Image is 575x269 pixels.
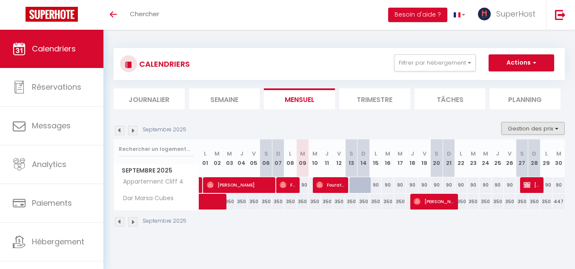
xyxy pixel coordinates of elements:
th: 04 [235,139,248,177]
abbr: M [556,150,561,158]
h3: CALENDRIERS [137,54,190,74]
img: ... [478,8,491,20]
abbr: M [398,150,403,158]
div: 350 [455,194,467,210]
button: Besoin d'aide ? [388,8,447,22]
span: Fourat Nagri [316,177,345,193]
abbr: V [423,150,426,158]
span: Hébergement [32,236,84,247]
abbr: D [532,150,536,158]
th: 22 [455,139,467,177]
abbr: M [312,150,318,158]
div: 350 [394,194,406,210]
th: 11 [321,139,333,177]
th: 05 [248,139,260,177]
span: [PERSON_NAME] [207,177,273,193]
div: 350 [333,194,346,210]
th: 24 [479,139,492,177]
div: 90 [382,177,394,193]
li: Tâches [415,88,486,109]
abbr: L [375,150,377,158]
div: 350 [260,194,272,210]
div: 350 [284,194,297,210]
abbr: L [460,150,462,158]
div: 90 [394,177,406,193]
li: Journalier [114,88,185,109]
span: Réservations [32,82,81,92]
th: 25 [492,139,504,177]
span: [PERSON_NAME] [414,193,455,210]
th: 02 [211,139,223,177]
div: 90 [406,177,418,193]
div: 447 [552,194,565,210]
th: 29 [540,139,552,177]
th: 01 [199,139,212,177]
button: Gestion des prix [501,122,565,135]
th: 06 [260,139,272,177]
abbr: S [520,150,524,158]
button: Actions [489,54,554,71]
span: [PERSON_NAME] [524,177,540,193]
th: 08 [284,139,297,177]
div: 350 [516,194,528,210]
div: 90 [504,177,516,193]
th: 09 [297,139,309,177]
span: Analytics [32,159,66,170]
abbr: S [264,150,268,158]
th: 15 [369,139,382,177]
div: 90 [418,177,431,193]
div: 90 [540,177,552,193]
abbr: M [300,150,305,158]
abbr: L [545,150,548,158]
div: 350 [309,194,321,210]
th: 10 [309,139,321,177]
div: 350 [297,194,309,210]
abbr: L [204,150,206,158]
th: 21 [443,139,455,177]
div: 350 [467,194,480,210]
abbr: J [496,150,499,158]
span: Septembre 2025 [114,164,199,177]
th: 03 [223,139,236,177]
th: 20 [431,139,443,177]
p: Septembre 2025 [143,217,186,225]
abbr: M [471,150,476,158]
div: 350 [272,194,284,210]
abbr: S [435,150,438,158]
div: 90 [369,177,382,193]
div: 90 [443,177,455,193]
div: 350 [382,194,394,210]
div: 90 [492,177,504,193]
abbr: L [289,150,292,158]
li: Mensuel [264,88,335,109]
div: 90 [467,177,480,193]
th: 12 [333,139,346,177]
th: 18 [406,139,418,177]
th: 13 [345,139,358,177]
span: Paiements [32,198,72,208]
div: 350 [492,194,504,210]
th: 14 [358,139,370,177]
abbr: M [227,150,232,158]
div: 350 [369,194,382,210]
div: 90 [455,177,467,193]
span: Messages [32,120,71,131]
div: 350 [248,194,260,210]
div: 90 [297,177,309,193]
div: 90 [479,177,492,193]
div: 350 [479,194,492,210]
abbr: M [483,150,488,158]
th: 26 [504,139,516,177]
abbr: D [361,150,366,158]
abbr: M [385,150,390,158]
abbr: S [349,150,353,158]
abbr: D [276,150,280,158]
th: 23 [467,139,480,177]
button: Filtrer par hébergement [394,54,476,71]
abbr: J [411,150,414,158]
abbr: J [240,150,243,158]
div: 350 [358,194,370,210]
span: Chercher [130,9,159,18]
span: Fab Abbes [280,177,296,193]
img: Super Booking [26,7,78,22]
